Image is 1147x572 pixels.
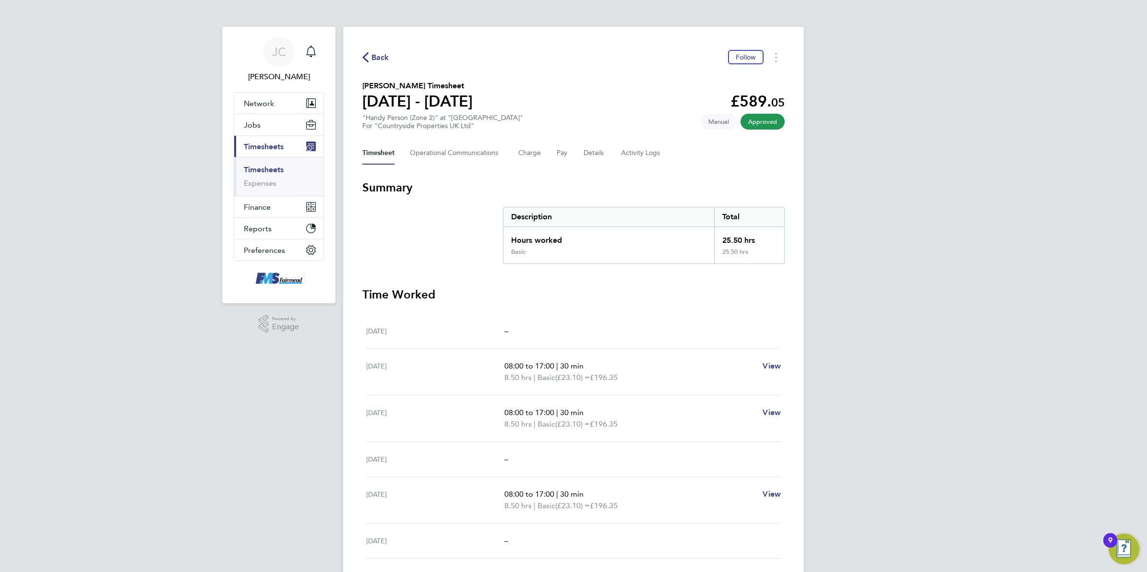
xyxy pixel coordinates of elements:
[366,489,504,512] div: [DATE]
[504,536,508,545] span: –
[234,239,323,261] button: Preferences
[556,361,558,370] span: |
[560,489,584,499] span: 30 min
[234,36,324,83] a: JC[PERSON_NAME]
[253,271,304,286] img: f-mead-logo-retina.png
[234,114,323,135] button: Jobs
[272,323,299,331] span: Engage
[234,93,323,114] button: Network
[362,287,785,302] h3: Time Worked
[763,360,781,372] a: View
[503,227,714,248] div: Hours worked
[244,120,261,130] span: Jobs
[767,50,785,65] button: Timesheets Menu
[555,373,590,382] span: (£23.10) =
[555,501,590,510] span: (£23.10) =
[234,136,323,157] button: Timesheets
[556,489,558,499] span: |
[366,453,504,465] div: [DATE]
[362,122,523,130] div: For "Countryside Properties UK Ltd"
[234,196,323,217] button: Finance
[560,408,584,417] span: 30 min
[244,179,276,188] a: Expenses
[621,142,661,165] button: Activity Logs
[534,373,536,382] span: |
[362,51,389,63] button: Back
[366,535,504,547] div: [DATE]
[584,142,606,165] button: Details
[504,373,532,382] span: 8.50 hrs
[272,315,299,323] span: Powered by
[366,360,504,383] div: [DATE]
[511,248,526,256] div: Basic
[736,53,756,61] span: Follow
[244,99,274,108] span: Network
[371,52,389,63] span: Back
[234,271,324,286] a: Go to home page
[771,95,785,109] span: 05
[504,361,554,370] span: 08:00 to 17:00
[730,92,785,110] app-decimal: £589.
[1109,534,1139,564] button: Open Resource Center, 9 new notifications
[1108,540,1112,553] div: 9
[362,114,523,130] div: "Handy Person (Zone 2)" at "[GEOGRAPHIC_DATA]"
[234,157,323,196] div: Timesheets
[362,180,785,195] h3: Summary
[714,248,784,263] div: 25.50 hrs
[259,315,299,333] a: Powered byEngage
[272,46,286,58] span: JC
[504,454,508,464] span: –
[366,325,504,337] div: [DATE]
[763,489,781,500] a: View
[234,218,323,239] button: Reports
[590,419,618,429] span: £196.35
[538,500,555,512] span: Basic
[504,419,532,429] span: 8.50 hrs
[504,489,554,499] span: 08:00 to 17:00
[244,142,284,151] span: Timesheets
[504,326,508,335] span: –
[234,71,324,83] span: Joanne Conway
[728,50,764,64] button: Follow
[763,489,781,499] span: View
[741,114,785,130] span: This timesheet has been approved.
[362,142,394,165] button: Timesheet
[557,142,568,165] button: Pay
[504,501,532,510] span: 8.50 hrs
[538,372,555,383] span: Basic
[534,419,536,429] span: |
[763,407,781,418] a: View
[534,501,536,510] span: |
[410,142,503,165] button: Operational Communications
[556,408,558,417] span: |
[763,361,781,370] span: View
[244,165,284,174] a: Timesheets
[244,246,285,255] span: Preferences
[590,501,618,510] span: £196.35
[560,361,584,370] span: 30 min
[590,373,618,382] span: £196.35
[504,408,554,417] span: 08:00 to 17:00
[366,407,504,430] div: [DATE]
[222,27,335,303] nav: Main navigation
[538,418,555,430] span: Basic
[714,227,784,248] div: 25.50 hrs
[362,92,473,111] h1: [DATE] - [DATE]
[714,207,784,226] div: Total
[244,203,271,212] span: Finance
[503,207,714,226] div: Description
[555,419,590,429] span: (£23.10) =
[244,224,272,233] span: Reports
[362,80,473,92] h2: [PERSON_NAME] Timesheet
[503,207,785,264] div: Summary
[701,114,737,130] span: This timesheet was manually created.
[763,408,781,417] span: View
[518,142,541,165] button: Charge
